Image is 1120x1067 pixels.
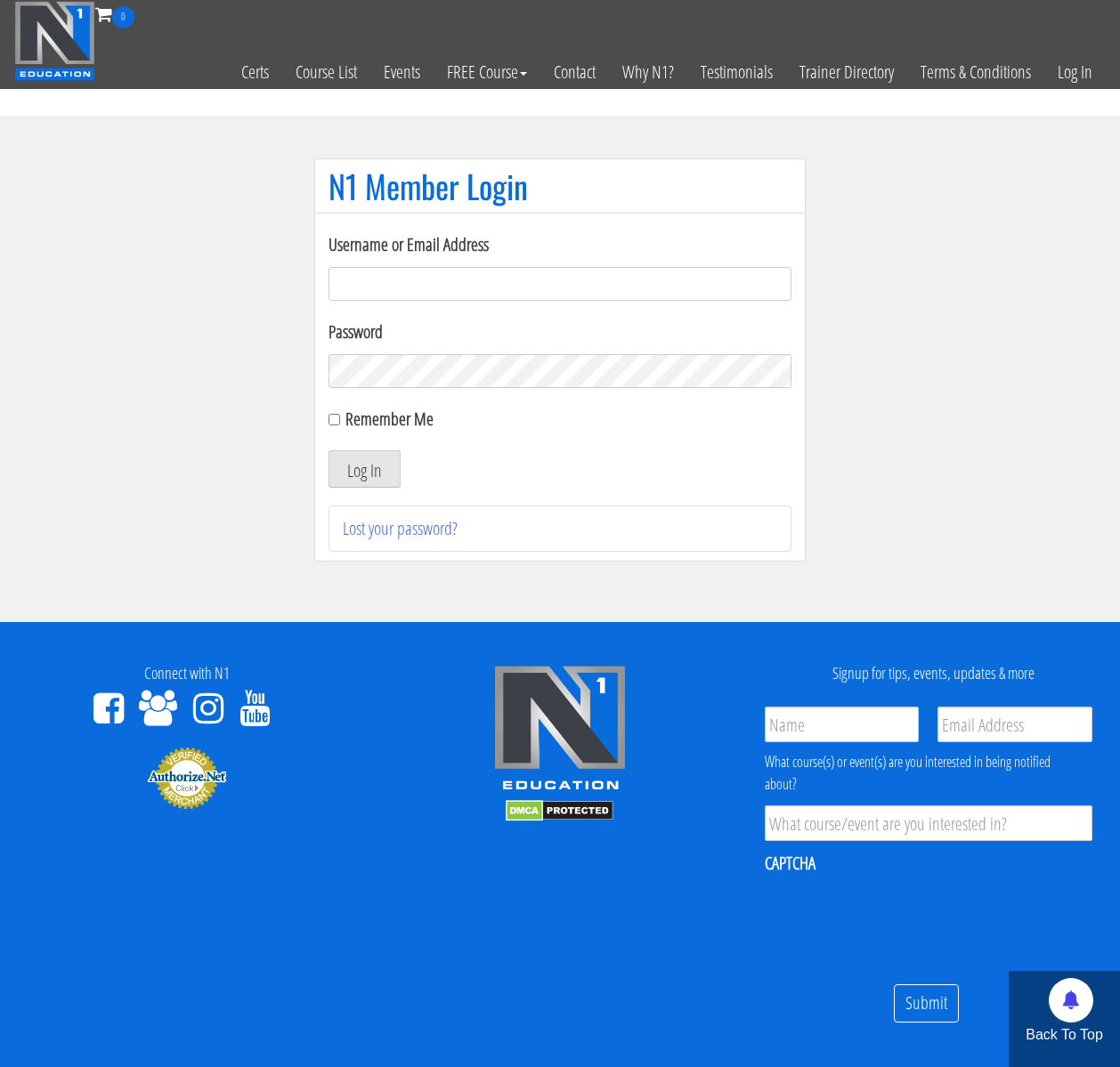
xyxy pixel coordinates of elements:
h4: Signup for tips, events, updates & more [760,665,1107,683]
label: Password [329,319,791,345]
input: Submit [894,984,959,1023]
img: n1-education [14,1,95,81]
a: 0 [95,2,134,26]
input: Name [765,707,920,742]
a: Terms & Conditions [907,28,1044,116]
h1: N1 Member Login [329,168,791,204]
img: Authorize.Net Merchant - Click to Verify [147,746,227,810]
input: What course/event are you interested in? [765,805,1092,841]
a: Why N1? [609,28,687,116]
input: Email Address [937,707,1092,742]
a: Certs [228,28,282,116]
span: 0 [112,6,134,28]
iframe: reCAPTCHA [765,886,1035,956]
label: CAPTCHA [765,852,816,875]
a: Contact [540,28,609,116]
a: Events [370,28,434,116]
div: What course(s) or event(s) are you interested in being notified about? [765,751,1092,795]
a: Log In [1044,28,1106,116]
img: n1-edu-logo [493,665,627,796]
button: Log In [329,450,401,488]
h4: Connect with N1 [13,665,360,683]
a: FREE Course [434,28,540,116]
label: Username or Email Address [329,231,791,258]
a: Testimonials [687,28,786,116]
a: Course List [282,28,370,116]
label: Remember Me [345,407,434,431]
a: Trainer Directory [786,28,907,116]
a: Lost your password? [343,516,458,540]
img: DMCA.com Protection Status [506,800,613,821]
